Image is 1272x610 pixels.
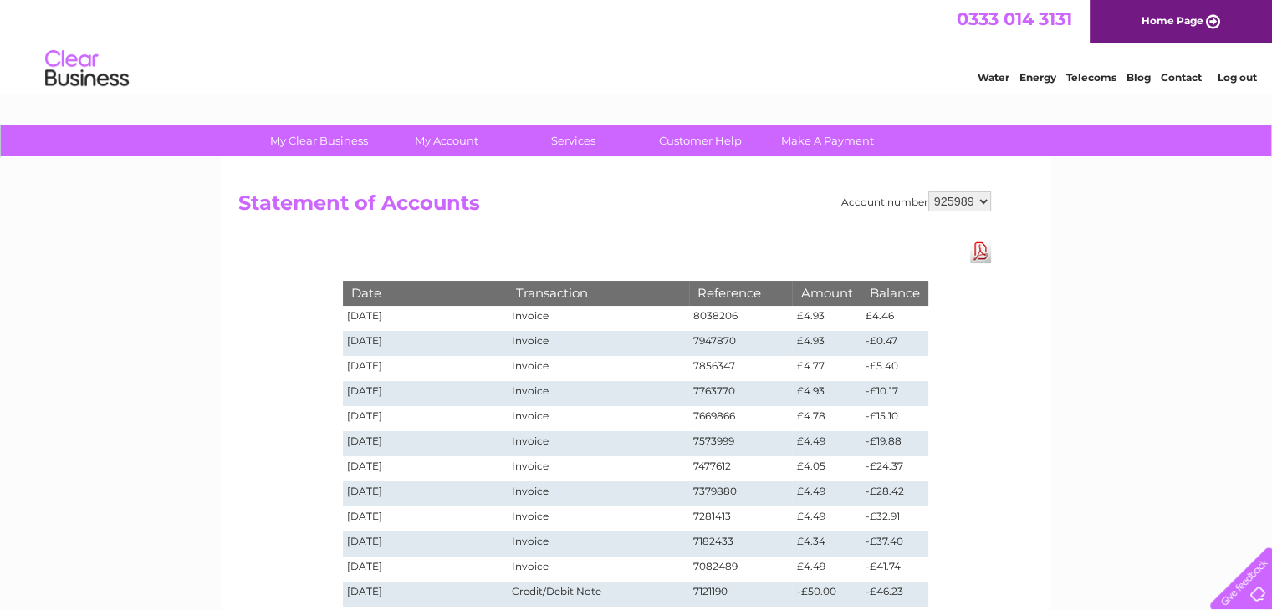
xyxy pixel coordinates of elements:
[508,531,688,557] td: Invoice
[343,456,508,481] td: [DATE]
[792,306,861,331] td: £4.93
[238,191,991,223] h2: Statement of Accounts
[689,431,793,456] td: 7573999
[508,306,688,331] td: Invoice
[508,431,688,456] td: Invoice
[343,356,508,381] td: [DATE]
[970,239,991,263] a: Download Pdf
[689,531,793,557] td: 7182433
[508,456,688,481] td: Invoice
[343,431,508,456] td: [DATE]
[343,506,508,531] td: [DATE]
[689,481,793,506] td: 7379880
[792,406,861,431] td: £4.78
[508,331,688,356] td: Invoice
[792,281,861,305] th: Amount
[689,406,793,431] td: 7669866
[508,582,688,607] td: Credit/Debit Note
[242,9,1032,81] div: Clear Business is a trading name of Verastar Limited (registered in [GEOGRAPHIC_DATA] No. 3667643...
[861,431,927,456] td: -£19.88
[792,557,861,582] td: £4.49
[841,191,991,211] div: Account number
[792,531,861,557] td: £4.34
[508,281,688,305] th: Transaction
[792,481,861,506] td: £4.49
[504,125,642,156] a: Services
[508,356,688,381] td: Invoice
[792,456,861,481] td: £4.05
[792,331,861,356] td: £4.93
[861,306,927,331] td: £4.46
[343,331,508,356] td: [DATE]
[343,406,508,431] td: [DATE]
[861,557,927,582] td: -£41.74
[861,406,927,431] td: -£15.10
[343,557,508,582] td: [DATE]
[689,381,793,406] td: 7763770
[689,506,793,531] td: 7281413
[792,582,861,607] td: -£50.00
[1161,71,1202,84] a: Contact
[792,356,861,381] td: £4.77
[759,125,897,156] a: Make A Payment
[343,381,508,406] td: [DATE]
[861,481,927,506] td: -£28.42
[861,331,927,356] td: -£0.47
[689,456,793,481] td: 7477612
[689,306,793,331] td: 8038206
[861,281,927,305] th: Balance
[508,481,688,506] td: Invoice
[792,431,861,456] td: £4.49
[1019,71,1056,84] a: Energy
[861,381,927,406] td: -£10.17
[689,356,793,381] td: 7856347
[1066,71,1116,84] a: Telecoms
[689,582,793,607] td: 7121190
[861,531,927,557] td: -£37.40
[343,531,508,557] td: [DATE]
[689,557,793,582] td: 7082489
[343,281,508,305] th: Date
[343,306,508,331] td: [DATE]
[792,381,861,406] td: £4.93
[1217,71,1256,84] a: Log out
[978,71,1009,84] a: Water
[957,8,1072,29] a: 0333 014 3131
[508,381,688,406] td: Invoice
[250,125,388,156] a: My Clear Business
[343,481,508,506] td: [DATE]
[44,43,130,94] img: logo.png
[631,125,769,156] a: Customer Help
[792,506,861,531] td: £4.49
[861,506,927,531] td: -£32.91
[861,356,927,381] td: -£5.40
[508,506,688,531] td: Invoice
[689,281,793,305] th: Reference
[1126,71,1151,84] a: Blog
[689,331,793,356] td: 7947870
[377,125,515,156] a: My Account
[508,557,688,582] td: Invoice
[861,582,927,607] td: -£46.23
[343,582,508,607] td: [DATE]
[861,456,927,481] td: -£24.37
[508,406,688,431] td: Invoice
